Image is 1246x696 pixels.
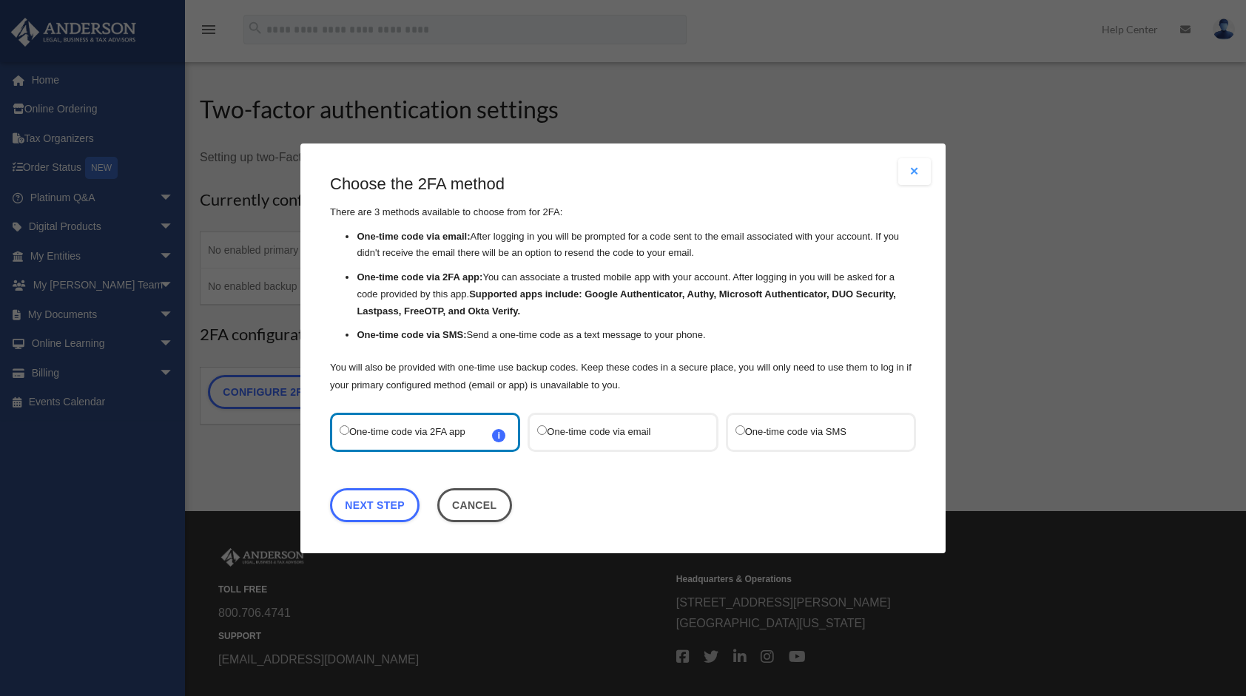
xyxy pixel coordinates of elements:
a: Next Step [330,487,420,521]
input: One-time code via 2FA appi [340,425,349,434]
h3: Choose the 2FA method [330,173,916,196]
div: There are 3 methods available to choose from for 2FA: [330,173,916,394]
button: Close this dialog window [437,487,512,521]
p: You will also be provided with one-time use backup codes. Keep these codes in a secure place, you... [330,358,916,393]
strong: One-time code via 2FA app: [357,271,482,283]
strong: Supported apps include: Google Authenticator, Authy, Microsoft Authenticator, DUO Security, Lastp... [357,288,895,317]
strong: One-time code via email: [357,230,470,241]
input: One-time code via SMS [735,425,745,434]
label: One-time code via email [537,422,693,442]
strong: One-time code via SMS: [357,329,466,340]
li: You can associate a trusted mobile app with your account. After logging in you will be asked for ... [357,269,916,320]
li: Send a one-time code as a text message to your phone. [357,327,916,344]
button: Close modal [898,158,931,185]
input: One-time code via email [537,425,547,434]
label: One-time code via 2FA app [340,422,496,442]
label: One-time code via SMS [735,422,892,442]
li: After logging in you will be prompted for a code sent to the email associated with your account. ... [357,228,916,262]
span: i [492,428,505,442]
